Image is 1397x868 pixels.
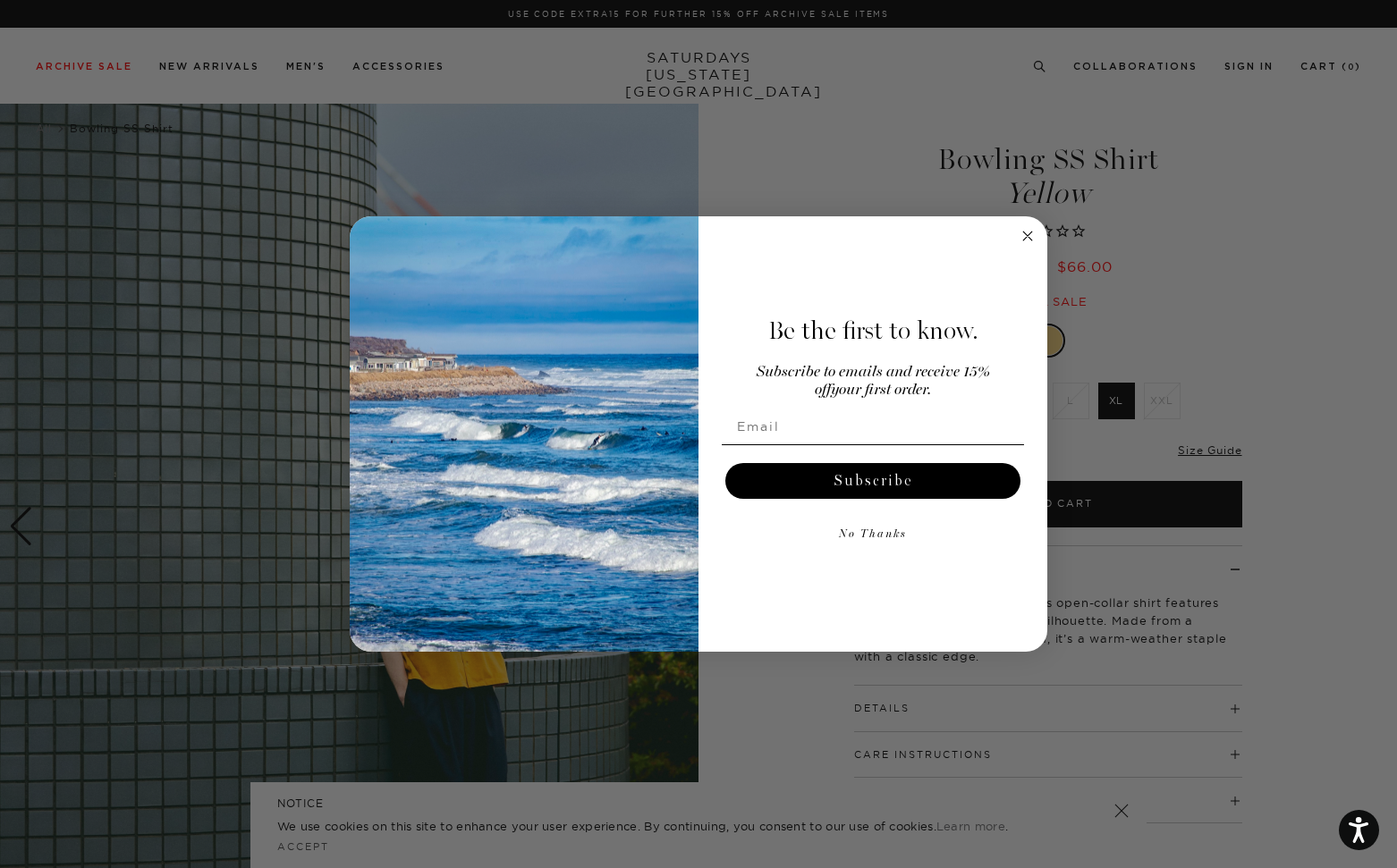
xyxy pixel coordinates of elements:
span: Be the first to know. [768,316,978,346]
button: No Thanks [722,517,1024,552]
button: Close dialog [1017,225,1038,247]
img: 125c788d-000d-4f3e-b05a-1b92b2a23ec9.jpeg [350,216,698,653]
span: your first order. [831,383,931,398]
span: off [815,383,831,398]
input: Email [722,409,1024,444]
span: Subscribe to emails and receive 15% [757,365,990,380]
button: Subscribe [725,463,1020,499]
img: underline [722,444,1024,445]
